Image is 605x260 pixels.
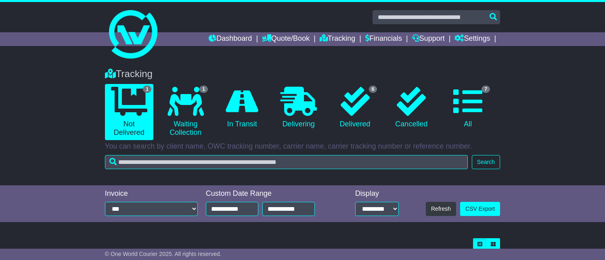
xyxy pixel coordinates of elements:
div: Invoice [105,189,198,198]
a: 7 All [444,84,492,132]
button: Refresh [426,202,456,216]
a: Settings [454,32,490,46]
a: 1 Waiting Collection [161,84,210,140]
a: Cancelled [387,84,435,132]
a: Tracking [320,32,355,46]
a: Financials [365,32,402,46]
a: CSV Export [460,202,500,216]
p: You can search by client name, OWC tracking number, carrier name, carrier tracking number or refe... [105,142,500,151]
a: In Transit [218,84,266,132]
a: 1 Not Delivered [105,84,153,140]
div: Display [355,189,399,198]
span: 1 [143,86,151,93]
a: Quote/Book [262,32,310,46]
a: Support [412,32,445,46]
a: Delivering [274,84,323,132]
button: Search [472,155,500,169]
span: 1 [199,86,208,93]
div: Custom Date Range [206,189,332,198]
div: Tracking [101,68,504,80]
span: 7 [481,86,490,93]
a: 6 Delivered [331,84,379,132]
a: Dashboard [209,32,252,46]
span: 6 [369,86,377,93]
span: © One World Courier 2025. All rights reserved. [105,251,222,257]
